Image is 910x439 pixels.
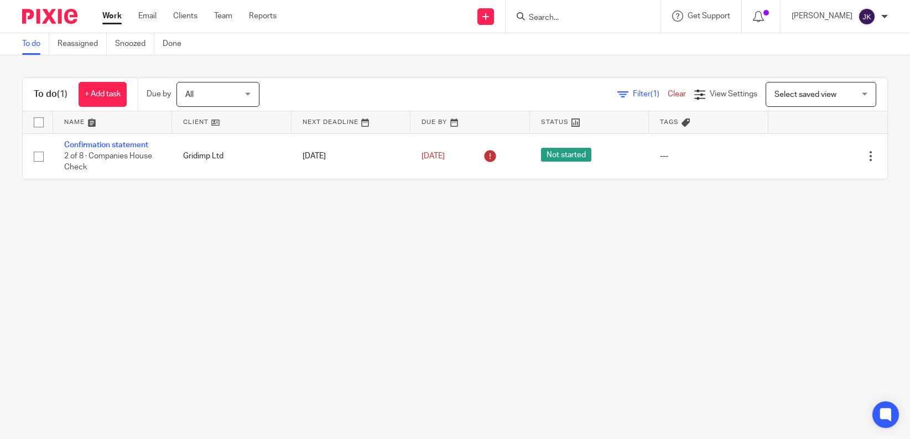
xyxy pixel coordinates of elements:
span: (1) [651,90,659,98]
a: To do [22,33,49,55]
h1: To do [34,89,67,100]
span: [DATE] [422,152,445,160]
a: Work [102,11,122,22]
a: Email [138,11,157,22]
span: (1) [57,90,67,99]
div: --- [660,151,757,162]
a: Reports [249,11,277,22]
span: 2 of 8 · Companies House Check [64,152,152,172]
span: Select saved view [774,91,836,99]
img: Pixie [22,9,77,24]
a: Clients [173,11,197,22]
p: Due by [147,89,171,100]
a: + Add task [79,82,127,107]
p: [PERSON_NAME] [792,11,852,22]
span: Tags [660,119,679,125]
a: Team [214,11,232,22]
span: All [185,91,194,99]
td: [DATE] [292,133,410,179]
a: Reassigned [58,33,107,55]
span: Not started [541,148,591,162]
a: Snoozed [115,33,154,55]
span: Get Support [688,12,730,20]
input: Search [528,13,627,23]
a: Done [163,33,190,55]
td: Gridimp Ltd [172,133,291,179]
span: View Settings [710,90,757,98]
a: Clear [668,90,686,98]
a: Confirmation statement [64,141,148,149]
span: Filter [633,90,668,98]
img: svg%3E [858,8,876,25]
